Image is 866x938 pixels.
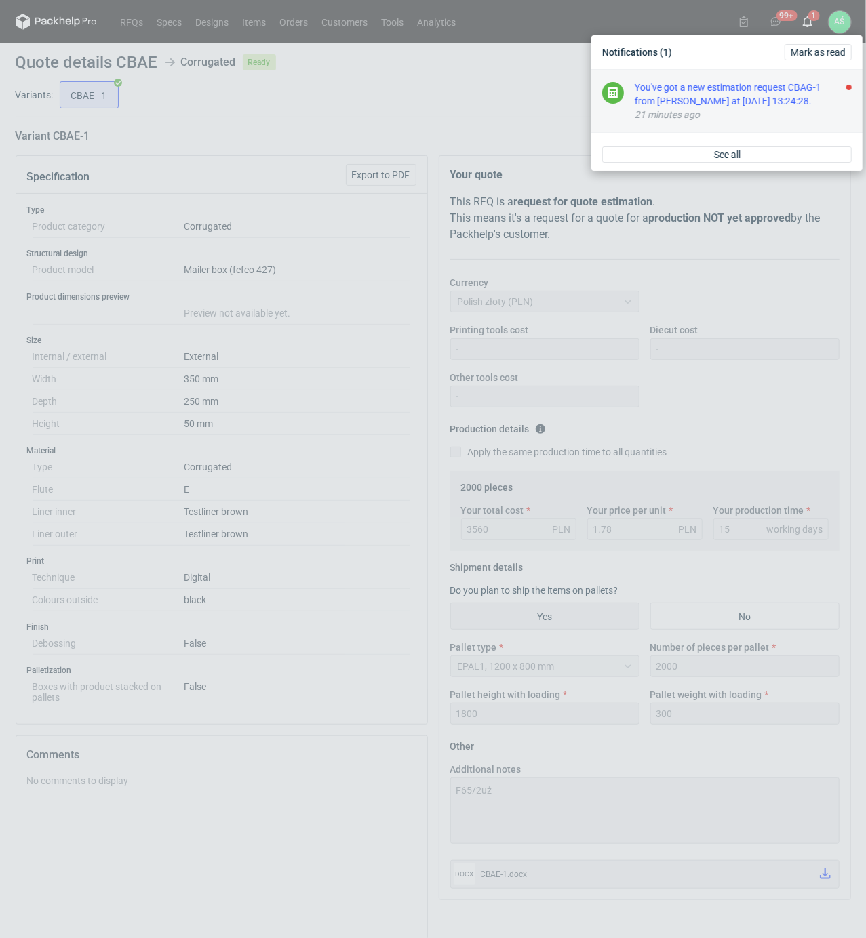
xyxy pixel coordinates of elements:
button: You've got a new estimation request CBAG-1 from [PERSON_NAME] at [DATE] 13:24:28.21 minutes ago [635,81,852,121]
span: Mark as read [791,47,846,57]
a: See all [602,146,852,163]
span: See all [714,150,741,159]
div: 21 minutes ago [635,108,852,121]
div: Notifications (1) [597,41,857,64]
button: Mark as read [785,44,852,60]
div: You've got a new estimation request CBAG-1 from [PERSON_NAME] at [DATE] 13:24:28. [635,81,852,108]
